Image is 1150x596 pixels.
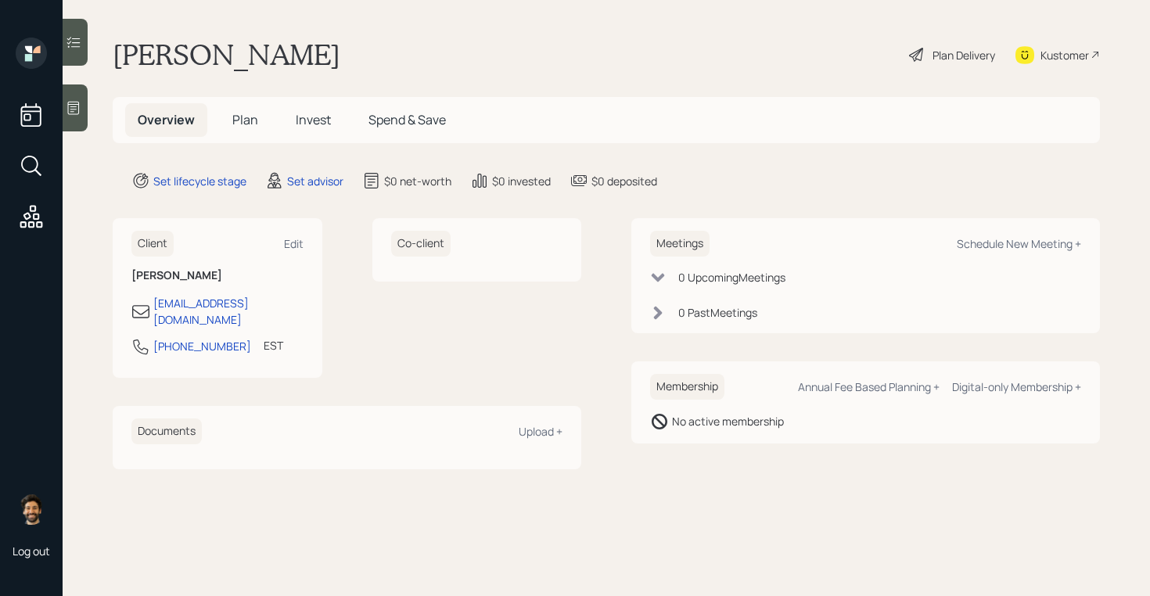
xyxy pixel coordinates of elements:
div: Annual Fee Based Planning + [798,379,940,394]
h6: Co-client [391,231,451,257]
div: Set advisor [287,173,343,189]
div: Schedule New Meeting + [957,236,1081,251]
span: Spend & Save [368,111,446,128]
img: eric-schwartz-headshot.png [16,494,47,525]
div: Log out [13,544,50,558]
div: No active membership [672,413,784,429]
div: Set lifecycle stage [153,173,246,189]
div: [PHONE_NUMBER] [153,338,251,354]
h6: [PERSON_NAME] [131,269,304,282]
div: 0 Upcoming Meeting s [678,269,785,285]
div: $0 net-worth [384,173,451,189]
h6: Documents [131,418,202,444]
h6: Client [131,231,174,257]
div: $0 invested [492,173,551,189]
h6: Meetings [650,231,710,257]
div: Plan Delivery [933,47,995,63]
div: Edit [284,236,304,251]
div: Digital-only Membership + [952,379,1081,394]
div: 0 Past Meeting s [678,304,757,321]
span: Plan [232,111,258,128]
div: EST [264,337,283,354]
div: Upload + [519,424,562,439]
h1: [PERSON_NAME] [113,38,340,72]
span: Overview [138,111,195,128]
h6: Membership [650,374,724,400]
div: $0 deposited [591,173,657,189]
div: [EMAIL_ADDRESS][DOMAIN_NAME] [153,295,304,328]
span: Invest [296,111,331,128]
div: Kustomer [1040,47,1089,63]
